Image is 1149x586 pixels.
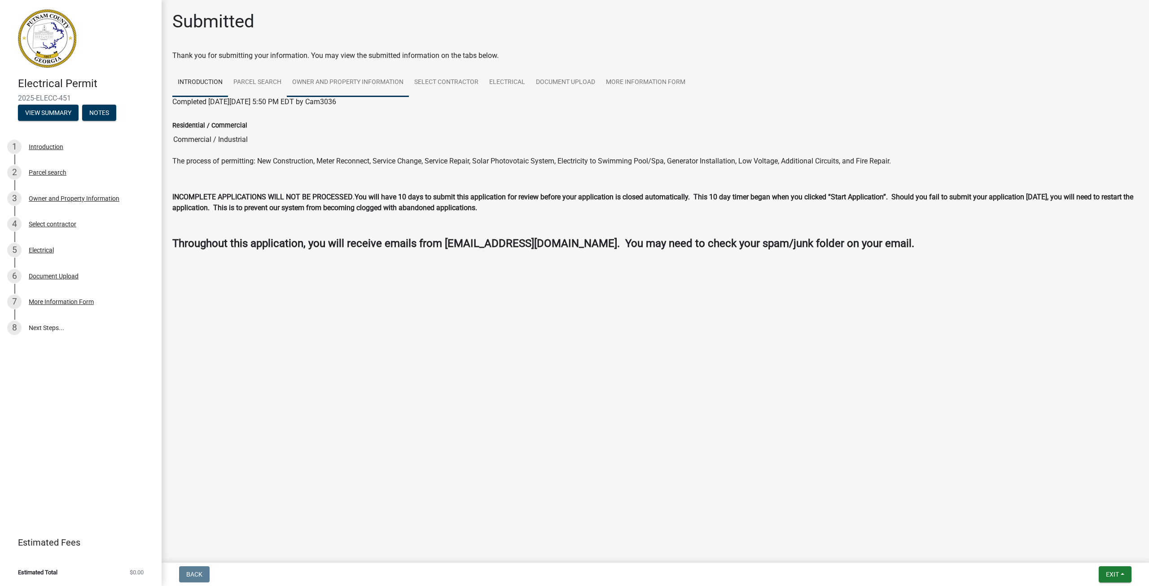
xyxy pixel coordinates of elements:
[82,105,116,121] button: Notes
[29,144,63,150] div: Introduction
[186,571,202,578] span: Back
[18,569,57,575] span: Estimated Total
[172,156,1138,167] p: The process of permitting: New Construction, Meter Reconnect, Service Change, Service Repair, Sol...
[29,299,94,305] div: More Information Form
[7,295,22,309] div: 7
[601,68,691,97] a: More Information Form
[7,269,22,283] div: 6
[7,321,22,335] div: 8
[18,94,144,102] span: 2025-ELECC-451
[7,191,22,206] div: 3
[172,192,1138,213] p: .
[7,217,22,231] div: 4
[7,165,22,180] div: 2
[29,247,54,253] div: Electrical
[172,50,1138,61] div: Thank you for submitting your information. You may view the submitted information on the tabs below.
[409,68,484,97] a: Select contractor
[484,68,531,97] a: Electrical
[29,221,76,227] div: Select contractor
[172,193,1133,212] strong: You will have 10 days to submit this application for review before your application is closed aut...
[82,110,116,117] wm-modal-confirm: Notes
[7,243,22,257] div: 5
[228,68,287,97] a: Parcel search
[287,68,409,97] a: Owner and Property Information
[29,273,79,279] div: Document Upload
[1106,571,1119,578] span: Exit
[531,68,601,97] a: Document Upload
[1099,566,1131,582] button: Exit
[172,237,914,250] strong: Throughout this application, you will receive emails from [EMAIL_ADDRESS][DOMAIN_NAME]. You may n...
[172,123,247,129] label: Residential / Commercial
[7,533,147,551] a: Estimated Fees
[172,68,228,97] a: Introduction
[18,105,79,121] button: View Summary
[18,77,154,90] h4: Electrical Permit
[172,11,254,32] h1: Submitted
[172,193,353,201] strong: INCOMPLETE APPLICATIONS WILL NOT BE PROCESSED
[29,195,119,202] div: Owner and Property Information
[7,140,22,154] div: 1
[29,169,66,176] div: Parcel search
[130,569,144,575] span: $0.00
[179,566,210,582] button: Back
[172,97,336,106] span: Completed [DATE][DATE] 5:50 PM EDT by Cam3036
[18,9,76,68] img: Putnam County, Georgia
[18,110,79,117] wm-modal-confirm: Summary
